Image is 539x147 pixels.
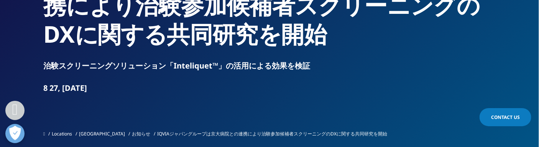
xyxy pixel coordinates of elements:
a: お知らせ [132,130,150,137]
div: 8 27, [DATE] [43,83,496,94]
button: 優先設定センターを開く [5,124,25,143]
div: 治験スクリーニングソリューション「Inteliquet™」の活用による効果を検証 [43,60,496,71]
a: Contact Us [480,108,531,126]
a: [GEOGRAPHIC_DATA] [79,130,125,137]
span: Contact Us [491,114,520,120]
a: Locations [52,130,72,137]
span: IQVIAジャパングループは京大病院との連携により治験参加候補者スクリーニングのDXに関する共同研究を開始 [157,130,387,137]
